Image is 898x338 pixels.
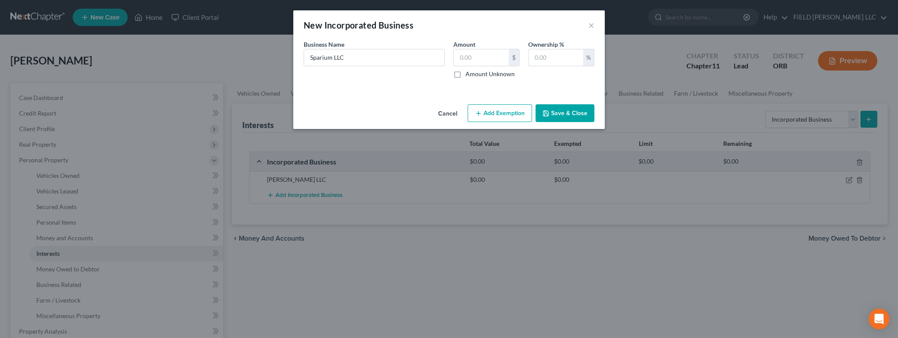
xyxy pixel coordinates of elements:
[468,104,532,122] button: Add Exemption
[465,70,515,78] label: Amount Unknown
[536,104,594,122] button: Save & Close
[431,105,464,122] button: Cancel
[528,40,564,49] label: Ownership %
[453,40,475,49] label: Amount
[304,41,344,48] span: Business Name
[869,309,889,329] div: Open Intercom Messenger
[304,19,414,31] div: New Incorporated Business
[454,49,509,66] input: 0.00
[304,49,444,66] input: Enter name...
[509,49,519,66] div: $
[529,49,583,66] input: 0.00
[588,20,594,30] button: ×
[583,49,594,66] div: %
